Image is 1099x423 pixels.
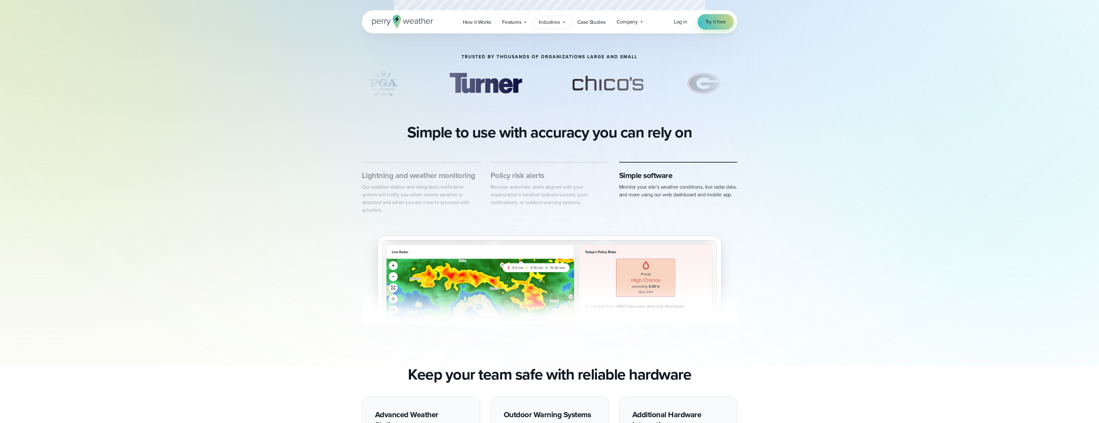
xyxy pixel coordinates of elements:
[462,54,637,60] h2: TRUSTED BY THOUSANDS OF ORGANIZATIONS LARGE AND SMALL
[357,67,409,99] img: PGA.svg
[362,222,737,352] div: slideshow
[463,18,491,26] span: How it Works
[407,123,692,141] h2: Simple to use with accuracy you can rely on
[674,18,687,25] span: Log in
[684,67,724,99] img: University-of-Georgia.svg
[408,365,691,383] h2: Keep your team safe with reliable hardware
[698,14,734,30] a: Try it free
[440,67,531,99] img: Turner-Construction_1.svg
[619,183,737,199] p: Monitor your site’s weather conditions, live radar data, and more using our web dashboard and mob...
[562,67,654,99] img: Chicos.svg
[357,67,409,99] div: 2 of 69
[457,15,497,29] a: How it Works
[617,18,638,26] span: Company
[619,170,737,181] h3: Simple software
[440,67,531,99] div: 3 of 69
[577,18,606,26] span: Case Studies
[674,18,687,26] a: Log in
[502,18,521,26] span: Features
[684,67,724,99] div: 5 of 69
[490,170,609,181] h3: Policy risk alerts
[705,18,726,26] span: Try it free
[362,222,737,324] img: Golf-Slideshow-1-v2.svg
[362,67,737,103] div: slideshow
[572,15,611,29] a: Case Studies
[362,222,737,352] div: 3 of 3
[562,67,654,99] div: 4 of 69
[490,183,609,206] p: Receive automatic alerts aligned with your organization’s weather policies via text, push notific...
[362,170,480,181] h3: Lightning and weather monitoring
[539,18,560,26] span: Industries
[362,183,480,214] p: Our weather station and integrated notification system will notify you when severe weather is det...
